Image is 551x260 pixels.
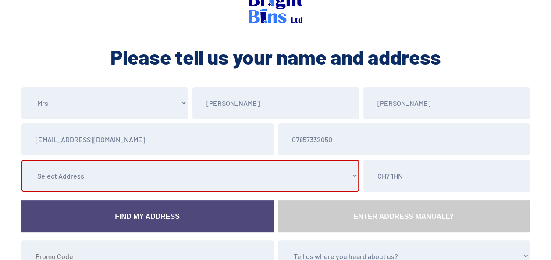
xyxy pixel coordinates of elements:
[21,200,274,232] a: Find My Address
[363,87,530,119] input: Last Name
[19,44,532,70] h2: Please tell us your name and address
[192,87,359,119] input: First Name
[278,200,530,232] a: Enter Address Manually
[363,160,530,192] input: Postcode
[21,123,274,155] input: Email Address
[278,123,530,155] input: Mobile Number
